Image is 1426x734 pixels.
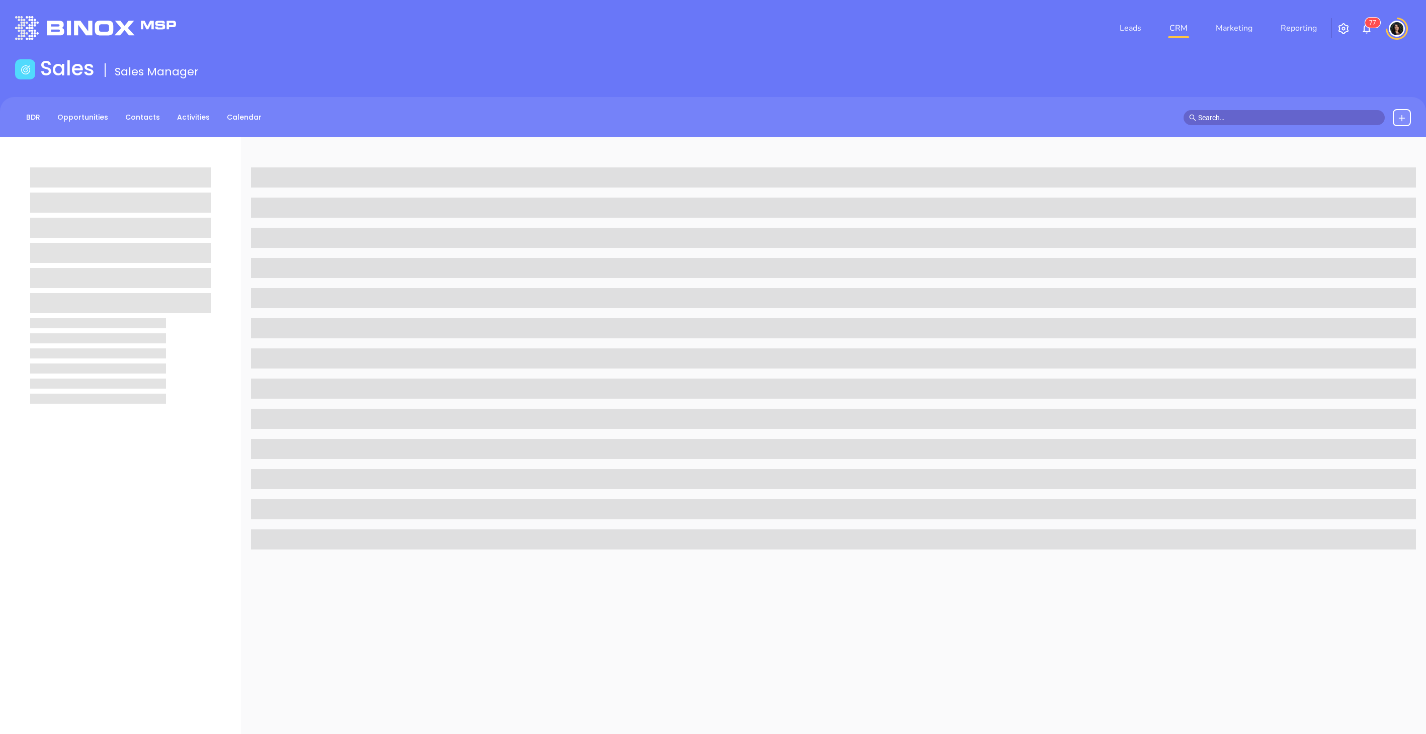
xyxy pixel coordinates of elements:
[171,109,216,126] a: Activities
[115,64,199,79] span: Sales Manager
[1337,23,1350,35] img: iconSetting
[1361,23,1373,35] img: iconNotification
[1212,18,1256,38] a: Marketing
[40,56,95,80] h1: Sales
[1365,18,1380,28] sup: 77
[119,109,166,126] a: Contacts
[1116,18,1145,38] a: Leads
[1165,18,1192,38] a: CRM
[221,109,268,126] a: Calendar
[1373,19,1376,26] span: 7
[1189,114,1196,121] span: search
[1369,19,1373,26] span: 7
[1277,18,1321,38] a: Reporting
[1198,112,1379,123] input: Search…
[20,109,46,126] a: BDR
[51,109,114,126] a: Opportunities
[1389,21,1405,37] img: user
[15,16,176,40] img: logo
